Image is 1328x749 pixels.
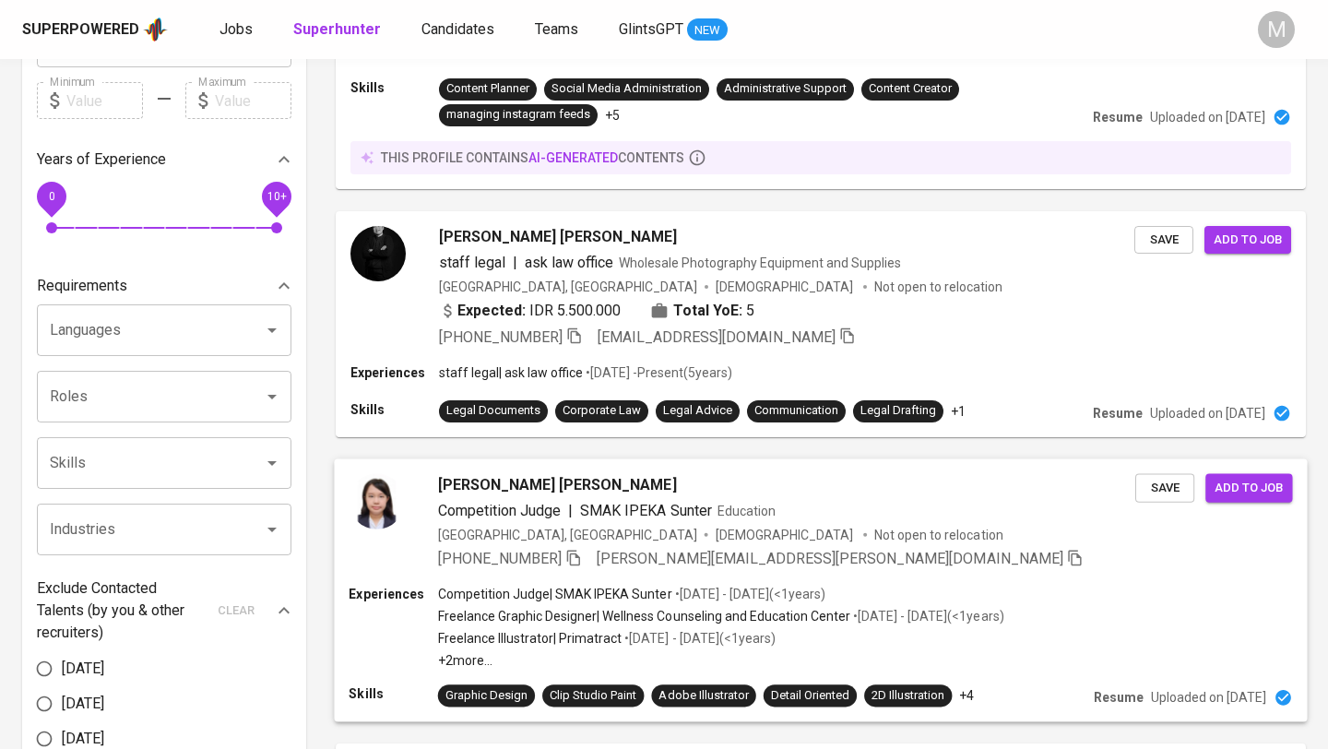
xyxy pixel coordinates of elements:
span: [DATE] [62,658,104,680]
p: +1 [951,402,966,421]
span: | [568,499,573,521]
p: +4 [959,686,974,705]
span: [PERSON_NAME] [PERSON_NAME] [439,226,677,248]
div: 2D Illustration [871,687,944,705]
span: 10+ [267,190,286,203]
div: Requirements [37,267,291,304]
button: Add to job [1205,473,1292,502]
span: 0 [48,190,54,203]
span: Add to job [1215,477,1283,498]
div: M [1258,11,1295,48]
span: [EMAIL_ADDRESS][DOMAIN_NAME] [598,328,836,346]
div: Communication [754,402,838,420]
span: | [513,252,517,274]
p: Requirements [37,275,127,297]
div: Exclude Contacted Talents (by you & other recruiters)clear [37,577,291,644]
span: [PHONE_NUMBER] [438,549,562,566]
p: Uploaded on [DATE] [1151,688,1266,707]
p: Competition Judge | SMAK IPEKA Sunter [438,585,672,603]
span: [PHONE_NUMBER] [439,328,563,346]
div: Legal Documents [446,402,540,420]
p: Skills [350,78,439,97]
p: Freelance Graphic Designer | Wellness Counseling and Education Center [438,607,850,625]
p: Skills [349,684,437,703]
button: Open [259,450,285,476]
p: staff legal | ask law office [439,363,583,382]
div: IDR 5.500.000 [439,300,621,322]
div: Superpowered [22,19,139,41]
button: Open [259,517,285,542]
img: app logo [143,16,168,43]
span: [PERSON_NAME][EMAIL_ADDRESS][PERSON_NAME][DOMAIN_NAME] [597,549,1063,566]
button: Open [259,317,285,343]
p: Resume [1093,108,1143,126]
a: Superpoweredapp logo [22,16,168,43]
div: Graphic Design [445,687,528,705]
span: [PERSON_NAME] [PERSON_NAME] [438,473,677,495]
span: Save [1144,477,1185,498]
img: 379b632ed23e5d57e7dfee2656e40630.jpg [349,473,404,529]
p: • [DATE] - [DATE] ( <1 years ) [622,629,775,648]
div: Detail Oriented [771,687,849,705]
a: Candidates [421,18,498,42]
p: Freelance Illustrator | Primatract [438,629,622,648]
div: Legal Drafting [860,402,936,420]
b: Total YoE: [673,300,742,322]
span: Save [1144,230,1184,251]
span: Competition Judge [438,501,561,518]
img: fdecc9a7809c3b42d3a8314374eb5d0b.jpg [350,226,406,281]
span: Candidates [421,20,494,38]
a: [PERSON_NAME] [PERSON_NAME]Competition Judge|SMAK IPEKA SunterEducation[GEOGRAPHIC_DATA], [GEOGRA... [336,459,1306,721]
p: Resume [1094,688,1144,707]
span: ask law office [525,254,613,271]
p: Uploaded on [DATE] [1150,404,1265,422]
p: Not open to relocation [874,278,1002,296]
div: Administrative Support [724,80,847,98]
div: Legal Advice [663,402,732,420]
div: [GEOGRAPHIC_DATA], [GEOGRAPHIC_DATA] [439,278,697,296]
a: Superhunter [293,18,385,42]
span: staff legal [439,254,505,271]
div: Corporate Law [563,402,641,420]
span: SMAK IPEKA Sunter [580,501,711,518]
div: Social Media Administration [551,80,702,98]
div: Years of Experience [37,141,291,178]
p: • [DATE] - [DATE] ( <1 years ) [850,607,1003,625]
span: AI-generated [528,150,618,165]
p: +2 more ... [438,651,1004,670]
span: Teams [535,20,578,38]
p: this profile contains contents [381,149,684,167]
p: Uploaded on [DATE] [1150,108,1265,126]
a: [PERSON_NAME] [PERSON_NAME]staff legal|ask law officeWholesale Photography Equipment and Supplies... [336,211,1306,437]
p: +5 [605,106,620,125]
div: managing instagram feeds [446,106,590,124]
p: Years of Experience [37,149,166,171]
div: Content Creator [869,80,952,98]
span: Wholesale Photography Equipment and Supplies [619,256,901,270]
p: Skills [350,400,439,419]
div: Adobe Illustrator [658,687,748,705]
span: Education [717,503,776,517]
button: Open [259,384,285,410]
p: Not open to relocation [874,525,1002,543]
span: Jobs [219,20,253,38]
div: [GEOGRAPHIC_DATA], [GEOGRAPHIC_DATA] [438,525,697,543]
a: Teams [535,18,582,42]
p: Experiences [350,363,439,382]
span: [DEMOGRAPHIC_DATA] [716,278,856,296]
button: Add to job [1204,226,1291,255]
div: Content Planner [446,80,529,98]
p: Experiences [349,585,437,603]
div: Clip Studio Paint [550,687,636,705]
span: GlintsGPT [619,20,683,38]
b: Superhunter [293,20,381,38]
button: Save [1134,226,1193,255]
span: [DEMOGRAPHIC_DATA] [716,525,856,543]
span: [DATE] [62,693,104,715]
button: Save [1135,473,1194,502]
span: Add to job [1214,230,1282,251]
p: • [DATE] - [DATE] ( <1 years ) [672,585,825,603]
span: NEW [687,21,728,40]
a: GlintsGPT NEW [619,18,728,42]
p: Resume [1093,404,1143,422]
